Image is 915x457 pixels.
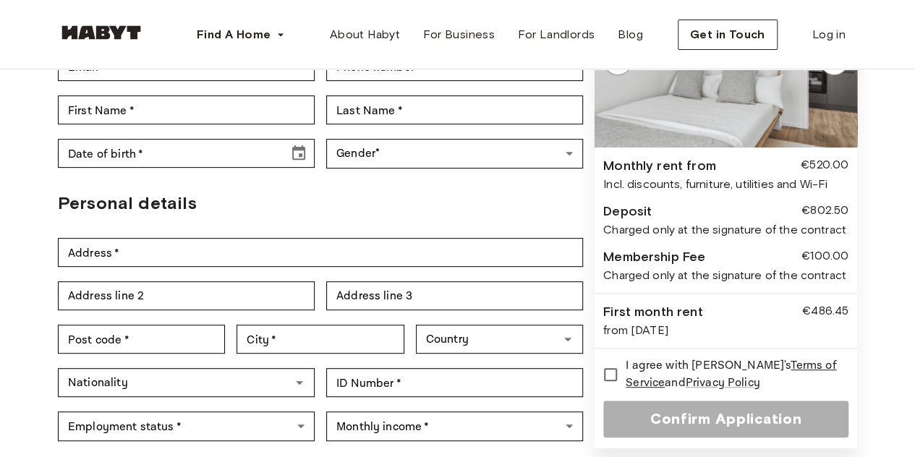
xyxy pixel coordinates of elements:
a: For Business [412,20,506,49]
div: from [DATE] [603,322,848,339]
span: For Landlords [518,26,595,43]
span: For Business [423,26,495,43]
a: Blog [606,20,655,49]
span: Get in Touch [690,26,765,43]
button: Get in Touch [678,20,778,50]
div: Deposit [603,202,652,221]
div: €520.00 [801,156,848,176]
div: First month rent [603,302,702,322]
a: Log in [801,20,857,49]
div: Incl. discounts, furniture, utilities and Wi-Fi [603,176,848,193]
button: Choose date [284,139,313,168]
a: Terms of Service [626,358,836,390]
span: About Habyt [330,26,400,43]
button: Find A Home [185,20,297,49]
span: I agree with [PERSON_NAME]'s and [626,357,837,392]
span: Blog [618,26,643,43]
span: Log in [812,26,846,43]
a: Privacy Policy [686,375,760,390]
button: Open [289,372,310,393]
span: Find A Home [197,26,271,43]
div: Monthly rent from [603,156,716,176]
div: Charged only at the signature of the contract [603,267,848,284]
a: For Landlords [506,20,606,49]
h2: Personal details [58,190,583,216]
div: €802.50 [801,202,848,221]
a: About Habyt [318,20,412,49]
button: Open [558,329,578,349]
img: Habyt [58,25,145,40]
div: Charged only at the signature of the contract [603,221,848,239]
div: €100.00 [801,247,848,267]
div: Membership Fee [603,247,705,267]
div: €486.45 [802,302,848,322]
